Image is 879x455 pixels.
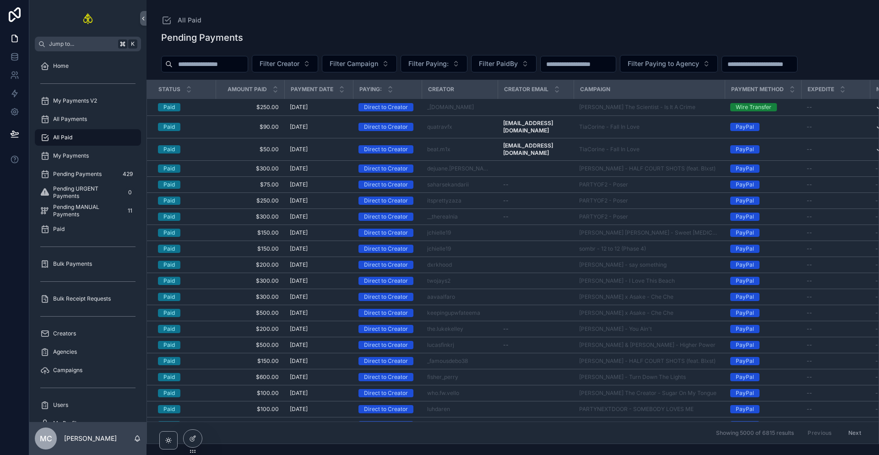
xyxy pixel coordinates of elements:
[158,197,210,205] a: Paid
[579,261,719,269] a: [PERSON_NAME] - say something
[221,197,279,204] span: $250.00
[579,229,719,236] a: [PERSON_NAME] [PERSON_NAME] - Sweet [MEDICAL_DATA]
[579,277,675,285] span: [PERSON_NAME] - I Love This Beach
[730,245,796,253] a: PayPal
[53,115,87,123] span: All Payments
[408,59,449,68] span: Filter Paying:
[178,16,201,25] span: All Paid
[221,213,279,220] a: $300.00
[290,165,308,172] span: [DATE]
[290,197,308,204] span: [DATE]
[427,309,480,317] span: keepingupwfateema
[125,205,136,216] div: 11
[221,181,279,188] span: $75.00
[35,256,141,272] a: Bulk Payments
[35,111,141,127] a: All Payments
[364,197,408,205] div: Direct to Creator
[807,261,864,269] a: --
[358,229,416,237] a: Direct to Creator
[579,197,719,204] a: PARTYOF2 - Poser
[736,145,754,153] div: PayPal
[427,146,450,153] span: beat.m1x
[158,277,210,285] a: Paid
[427,245,492,252] a: jchielle19
[579,309,673,317] a: [PERSON_NAME] x Asake - Che Che
[579,165,716,172] a: [PERSON_NAME] - HALF COURT SHOTS (feat. Blxst)
[290,181,308,188] span: [DATE]
[158,309,210,317] a: Paid
[358,277,416,285] a: Direct to Creator
[807,293,864,301] a: --
[35,148,141,164] a: My Payments
[221,309,279,317] span: $500.00
[53,225,65,233] span: Paid
[158,229,210,237] a: Paid
[158,245,210,253] a: Paid
[35,129,141,146] a: All Paid
[736,277,754,285] div: PayPal
[427,197,461,204] span: itsprettyzaza
[290,165,347,172] a: [DATE]
[35,184,141,201] a: Pending URGENT Payments0
[364,293,408,301] div: Direct to Creator
[427,165,492,172] a: dejuane.[PERSON_NAME]
[579,181,719,188] a: PARTYOF2 - Poser
[503,142,568,157] a: [EMAIL_ADDRESS][DOMAIN_NAME]
[364,103,408,111] div: Direct to Creator
[290,293,347,301] a: [DATE]
[53,295,111,302] span: Bulk Receipt Requests
[158,181,210,189] a: Paid
[290,123,308,131] span: [DATE]
[290,277,308,285] span: [DATE]
[427,309,492,317] a: keepingupwfateema
[579,277,719,285] a: [PERSON_NAME] - I Love This Beach
[736,103,771,111] div: Wire Transfer
[730,261,796,269] a: PayPal
[221,261,279,269] span: $200.00
[503,120,568,134] a: [EMAIL_ADDRESS][DOMAIN_NAME]
[35,203,141,219] a: Pending MANUAL Payments11
[221,229,279,236] span: $150.00
[158,103,210,111] a: Paid
[579,104,695,111] span: [PERSON_NAME] The Scientist - Is It A Crime
[427,123,452,131] span: quatravfx
[364,181,408,189] div: Direct to Creator
[221,245,279,252] span: $150.00
[322,55,397,72] button: Select Button
[579,123,719,131] a: TiaCorine - Fall In Love
[807,309,812,317] span: --
[290,213,347,220] a: [DATE]
[158,145,210,153] a: Paid
[290,146,347,153] a: [DATE]
[503,213,568,220] a: --
[807,104,812,111] span: --
[129,40,136,48] span: K
[290,181,347,188] a: [DATE]
[579,165,719,172] a: [PERSON_NAME] - HALF COURT SHOTS (feat. Blxst)
[290,104,347,111] a: [DATE]
[427,181,469,188] a: saharsekandarii
[163,164,175,173] div: Paid
[221,104,279,111] span: $250.00
[427,261,492,269] a: dxrkhood
[579,146,719,153] a: TiaCorine - Fall In Love
[290,229,347,236] a: [DATE]
[730,213,796,221] a: PayPal
[364,325,408,333] div: Direct to Creator
[82,11,94,26] img: App logo
[807,146,812,153] span: --
[221,123,279,131] a: $90.00
[736,197,754,205] div: PayPal
[358,123,416,131] a: Direct to Creator
[290,213,308,220] span: [DATE]
[290,197,347,204] a: [DATE]
[53,97,97,104] span: My Payments V2
[579,146,640,153] a: TiaCorine - Fall In Love
[364,245,408,253] div: Direct to Creator
[579,197,628,204] span: PARTYOF2 - Poser
[35,58,141,74] a: Home
[730,103,796,111] a: Wire Transfer
[807,123,812,131] span: --
[807,261,812,269] span: --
